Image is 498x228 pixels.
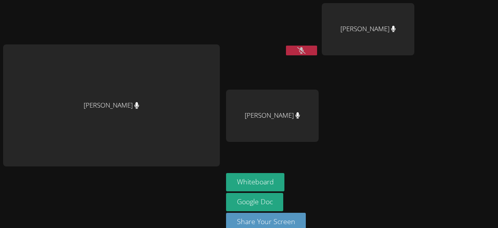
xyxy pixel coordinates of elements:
div: [PERSON_NAME] [322,3,414,55]
a: Google Doc [226,193,284,211]
button: Whiteboard [226,173,285,191]
div: [PERSON_NAME] [226,90,319,142]
div: [PERSON_NAME] [3,44,220,166]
